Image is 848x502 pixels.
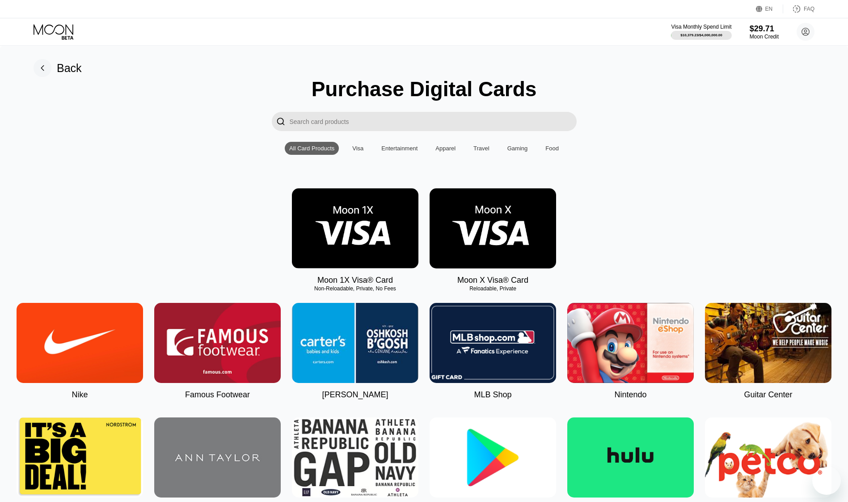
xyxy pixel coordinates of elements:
[614,390,646,400] div: Nintendo
[377,142,422,155] div: Entertainment
[435,145,456,152] div: Apparel
[545,145,559,152] div: Food
[57,62,82,75] div: Back
[430,285,556,292] div: Reloadable, Private
[765,6,773,12] div: EN
[541,142,563,155] div: Food
[744,390,792,400] div: Guitar Center
[469,142,494,155] div: Travel
[348,142,368,155] div: Visa
[680,33,722,37] div: $10,379.23 / $4,000,000.00
[34,59,82,77] div: Back
[381,145,418,152] div: Entertainment
[507,145,528,152] div: Gaming
[431,142,460,155] div: Apparel
[812,466,841,495] iframe: Button to launch messaging window
[804,6,814,12] div: FAQ
[671,24,731,40] div: Visa Monthly Spend Limit$10,379.23/$4,000,000.00
[322,390,388,400] div: [PERSON_NAME]
[473,145,489,152] div: Travel
[352,145,363,152] div: Visa
[756,4,783,13] div: EN
[750,34,779,40] div: Moon Credit
[276,116,285,127] div: 
[503,142,532,155] div: Gaming
[750,24,779,40] div: $29.71Moon Credit
[317,276,393,285] div: Moon 1X Visa® Card
[474,390,511,400] div: MLB Shop
[185,390,250,400] div: Famous Footwear
[457,276,528,285] div: Moon X Visa® Card
[285,142,339,155] div: All Card Products
[290,112,577,131] input: Search card products
[72,390,88,400] div: Nike
[292,285,418,292] div: Non-Reloadable, Private, No Fees
[783,4,814,13] div: FAQ
[289,145,334,152] div: All Card Products
[750,24,779,34] div: $29.71
[671,24,731,30] div: Visa Monthly Spend Limit
[272,112,290,131] div: 
[312,77,537,101] div: Purchase Digital Cards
